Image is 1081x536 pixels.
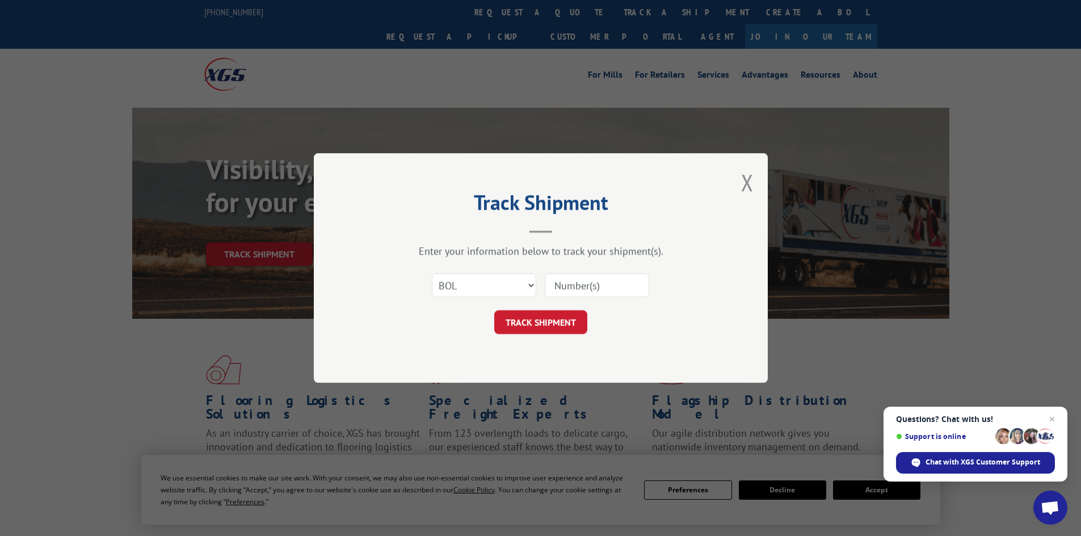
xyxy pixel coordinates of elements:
[545,273,649,297] input: Number(s)
[896,415,1055,424] span: Questions? Chat with us!
[926,457,1040,467] span: Chat with XGS Customer Support
[896,452,1055,474] span: Chat with XGS Customer Support
[371,195,711,216] h2: Track Shipment
[494,310,587,334] button: TRACK SHIPMENT
[371,244,711,258] div: Enter your information below to track your shipment(s).
[1033,491,1067,525] a: Open chat
[896,432,991,441] span: Support is online
[741,167,754,197] button: Close modal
